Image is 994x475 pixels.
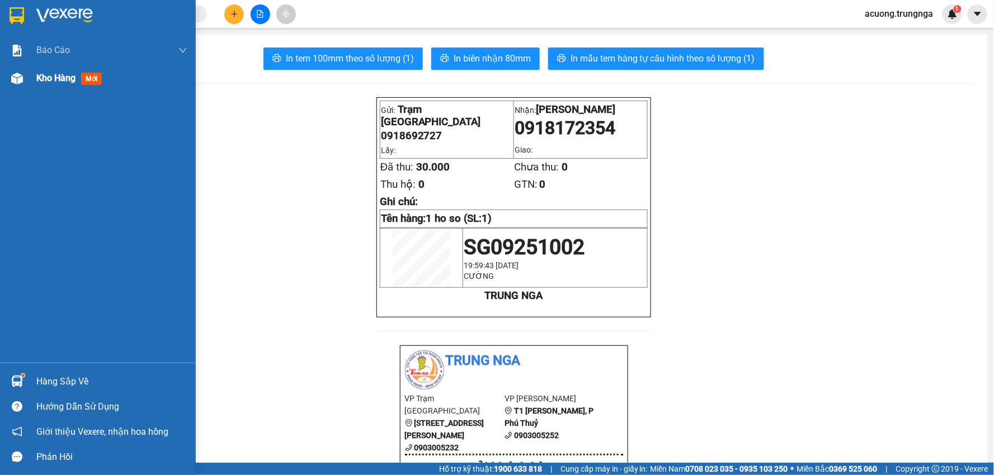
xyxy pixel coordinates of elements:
span: down [178,46,187,55]
span: printer [272,54,281,64]
span: question-circle [12,401,22,412]
img: logo.jpg [6,6,45,45]
li: Trung Nga [405,350,623,372]
button: printerIn biên nhận 80mm [431,47,540,70]
span: | [550,463,552,475]
span: mới [81,73,102,85]
span: 0918692727 [381,130,442,142]
strong: 0708 023 035 - 0935 103 250 [686,464,788,473]
span: Cung cấp máy in - giấy in: [560,463,648,475]
span: ⚪️ [791,467,794,471]
span: Miền Bắc [797,463,878,475]
span: Trạm [GEOGRAPHIC_DATA] [381,103,481,128]
span: printer [440,54,449,64]
span: [PERSON_NAME] [536,103,615,116]
strong: Tên hàng: [381,212,492,225]
span: phone [405,444,413,452]
img: solution-icon [11,45,23,56]
img: warehouse-icon [11,376,23,387]
li: VP Trạm [GEOGRAPHIC_DATA] [6,47,77,84]
span: Báo cáo [36,43,70,57]
b: 0903005252 [514,431,559,440]
strong: TRUNG NGA [484,289,543,302]
span: plus [230,10,238,18]
span: copyright [932,465,940,473]
span: 0 [418,178,425,191]
span: aim [282,10,290,18]
span: Lấy: [381,146,395,155]
img: logo-vxr [10,7,24,24]
span: caret-down [973,9,983,19]
strong: 0369 525 060 [830,464,878,473]
p: Nhận: [515,103,647,116]
span: 0 [539,178,545,191]
span: Hỗ trợ kỹ thuật: [439,463,542,475]
img: warehouse-icon [11,73,23,84]
strong: 1900 633 818 [494,464,542,473]
span: 1 ho so (SL: [426,212,492,225]
b: 0903005232 [414,443,459,452]
button: printerIn mẫu tem hàng tự cấu hình theo số lượng (1) [548,47,764,70]
button: plus [224,4,244,24]
span: In tem 100mm theo số lượng (1) [286,51,414,65]
span: phone [505,431,512,439]
span: 30.000 [416,161,450,173]
button: printerIn tem 100mm theo số lượng (1) [263,47,423,70]
span: 0 [562,161,568,173]
span: GTN: [514,178,538,191]
span: Ghi chú: [380,196,418,208]
span: SG09251002 [464,235,585,259]
button: caret-down [968,4,987,24]
span: Đã thu: [380,161,413,173]
button: file-add [251,4,270,24]
span: acuong.trungnga [856,7,943,21]
span: Kho hàng [36,73,76,83]
li: Trung Nga [6,6,162,27]
span: Giao: [515,145,533,154]
li: VP Trạm [GEOGRAPHIC_DATA] [405,392,505,417]
span: message [12,452,22,462]
span: environment [77,62,85,70]
span: notification [12,426,22,437]
span: printer [557,54,566,64]
div: Phản hồi [36,449,187,465]
span: Miền Nam [651,463,788,475]
span: file-add [256,10,264,18]
img: logo.jpg [405,350,444,389]
span: CƯỜNG [464,272,494,281]
b: T1 [PERSON_NAME], P Phú Thuỷ [77,61,145,95]
span: environment [405,419,413,427]
span: Thu hộ: [380,178,416,191]
span: In mẫu tem hàng tự cấu hình theo số lượng (1) [571,51,755,65]
span: 1 [955,5,959,13]
span: 19:59:43 [DATE] [464,261,519,270]
b: T1 [PERSON_NAME], P Phú Thuỷ [505,406,593,427]
div: Hướng dẫn sử dụng [36,398,187,415]
span: Chưa thu: [514,161,559,173]
sup: 1 [21,374,25,377]
span: In biên nhận 80mm [454,51,531,65]
span: | [886,463,888,475]
sup: 1 [954,5,962,13]
span: 0918172354 [515,117,615,139]
span: environment [505,407,512,415]
div: Hàng sắp về [36,373,187,390]
button: aim [276,4,296,24]
span: Giới thiệu Vexere, nhận hoa hồng [36,425,168,439]
b: [STREET_ADDRESS][PERSON_NAME] [405,419,484,440]
span: 1) [482,212,492,225]
img: icon-new-feature [948,9,958,19]
p: Gửi: [381,103,513,128]
li: VP [PERSON_NAME] [77,47,149,60]
li: VP [PERSON_NAME] [505,392,605,405]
